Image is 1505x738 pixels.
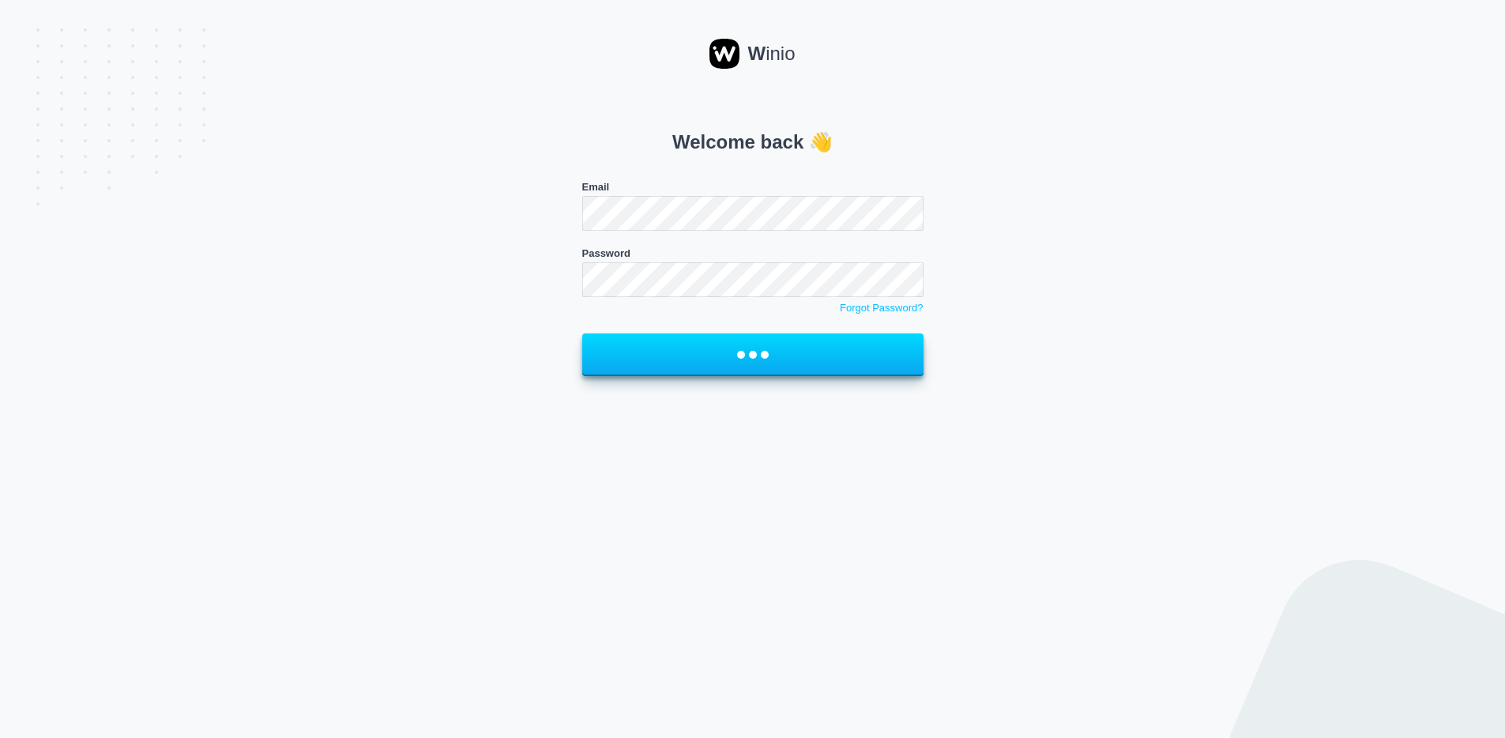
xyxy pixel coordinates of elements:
[582,181,610,193] label: Email
[582,300,924,316] a: Forgot Password?
[1229,559,1505,738] img: dots
[709,39,795,69] a: Winio
[747,43,766,64] strong: W
[36,28,205,205] img: dots
[709,39,739,69] img: winio-logo-2.svg
[582,128,924,156] p: Welcome back 👋
[582,247,630,259] label: Password
[747,40,795,68] span: inio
